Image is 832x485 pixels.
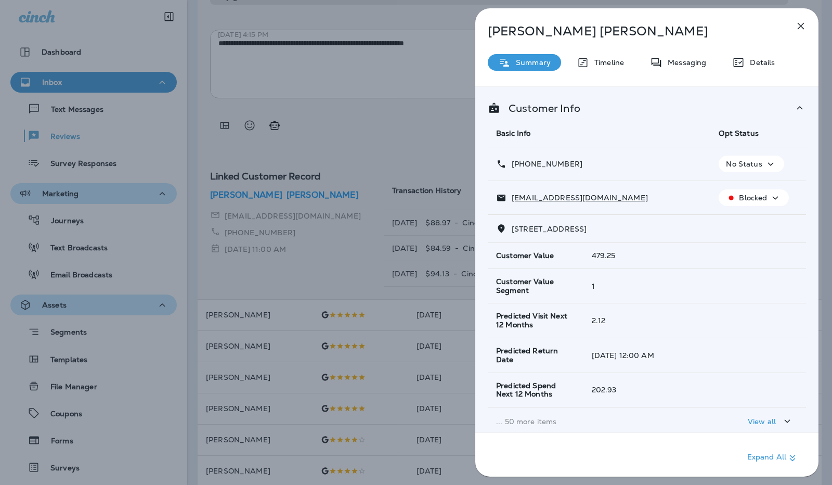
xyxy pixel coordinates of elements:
span: Basic Info [496,129,530,138]
span: Customer Value [496,251,554,260]
button: Blocked [719,189,789,206]
span: 2.12 [592,316,606,325]
span: 202.93 [592,385,617,394]
span: Predicted Return Date [496,347,575,364]
p: View all [748,417,776,426]
span: [DATE] 12:00 AM [592,351,654,360]
p: Messaging [662,58,706,67]
p: Customer Info [500,104,580,112]
p: ... 50 more items [496,417,702,426]
p: Details [745,58,775,67]
button: Expand All [743,449,803,467]
span: Customer Value Segment [496,277,575,295]
p: Blocked [739,194,767,202]
button: View all [744,412,798,431]
span: Predicted Visit Next 12 Months [496,312,575,329]
p: Expand All [747,452,799,464]
p: No Status [726,160,762,168]
p: [EMAIL_ADDRESS][DOMAIN_NAME] [506,194,648,202]
span: [STREET_ADDRESS] [512,224,587,234]
span: Predicted Spend Next 12 Months [496,381,575,399]
span: Opt Status [719,129,758,138]
p: Summary [511,58,551,67]
p: [PHONE_NUMBER] [506,160,582,168]
p: Timeline [589,58,624,67]
p: [PERSON_NAME] [PERSON_NAME] [488,24,772,39]
span: 1 [592,282,595,291]
span: 479.25 [592,251,616,260]
button: No Status [719,156,784,172]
